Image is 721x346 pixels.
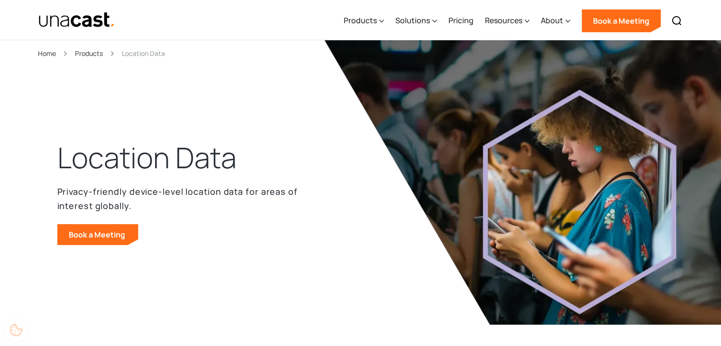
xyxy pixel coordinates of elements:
div: Resources [485,15,522,26]
div: Products [344,15,377,26]
div: Location Data [122,48,165,59]
div: Products [344,1,384,40]
a: Home [38,48,56,59]
div: Resources [485,1,529,40]
p: Privacy-friendly device-level location data for areas of interest globally. [57,184,304,213]
div: About [541,1,570,40]
div: Solutions [395,1,437,40]
div: About [541,15,563,26]
a: home [38,12,116,28]
div: Solutions [395,15,430,26]
a: Book a Meeting [57,224,138,245]
div: Cookie Preferences [5,319,27,341]
img: Search icon [671,15,683,27]
img: Unacast text logo [38,12,116,28]
h1: Location Data [57,139,237,177]
a: Pricing [448,1,474,40]
a: Book a Meeting [582,9,661,32]
a: Products [75,48,103,59]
